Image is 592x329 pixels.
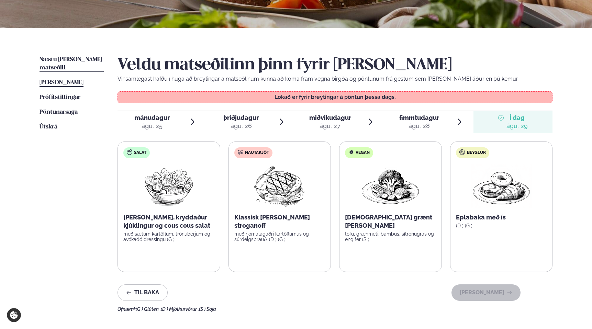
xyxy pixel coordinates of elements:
a: Pöntunarsaga [40,108,78,116]
span: Útskrá [40,124,57,130]
div: ágú. 29 [506,122,528,130]
span: Salat [134,150,146,156]
span: (G ) Glúten , [136,306,161,312]
span: [PERSON_NAME] [40,80,83,86]
img: bagle-new-16px.svg [459,149,465,155]
img: Vegan.png [360,164,421,208]
p: (D ) (G ) [456,223,547,228]
img: Beef-Meat.png [249,164,310,208]
img: Vegan.svg [348,149,354,155]
p: Eplabaka með ís [456,213,547,222]
p: [DEMOGRAPHIC_DATA] grænt [PERSON_NAME] [345,213,436,230]
img: salad.svg [127,149,132,155]
div: ágú. 25 [134,122,170,130]
p: Klassísk [PERSON_NAME] stroganoff [234,213,325,230]
span: (D ) Mjólkurvörur , [161,306,199,312]
div: ágú. 28 [399,122,439,130]
a: Næstu [PERSON_NAME] matseðill [40,56,104,72]
span: Vegan [356,150,370,156]
span: miðvikudagur [309,114,351,121]
p: [PERSON_NAME], kryddaður kjúklingur og cous cous salat [123,213,214,230]
div: ágú. 27 [309,122,351,130]
button: Til baka [118,284,168,301]
p: með rjómalagaðri kartöflumús og súrdeigsbrauði (D ) (G ) [234,231,325,242]
p: Lokað er fyrir breytingar á pöntun þessa dags. [125,94,546,100]
p: með sætum kartöflum, trönuberjum og avókadó dressingu (G ) [123,231,214,242]
a: [PERSON_NAME] [40,79,83,87]
span: mánudagur [134,114,170,121]
span: Prófílstillingar [40,94,80,100]
span: Í dag [506,114,528,122]
span: Nautakjöt [245,150,269,156]
img: Croissant.png [471,164,532,208]
span: Pöntunarsaga [40,109,78,115]
p: Vinsamlegast hafðu í huga að breytingar á matseðlinum kunna að koma fram vegna birgða og pöntunum... [118,75,552,83]
button: [PERSON_NAME] [451,284,521,301]
a: Útskrá [40,123,57,131]
span: (S ) Soja [199,306,216,312]
img: beef.svg [238,149,243,155]
span: þriðjudagur [223,114,259,121]
a: Prófílstillingar [40,93,80,102]
span: fimmtudagur [399,114,439,121]
span: Næstu [PERSON_NAME] matseðill [40,57,102,71]
h2: Veldu matseðilinn þinn fyrir [PERSON_NAME] [118,56,552,75]
span: Beyglur [467,150,486,156]
img: Salad.png [138,164,199,208]
p: tofu, grænmeti, bambus, sítrónugras og engifer (S ) [345,231,436,242]
div: Ofnæmi: [118,306,552,312]
a: Cookie settings [7,308,21,322]
div: ágú. 26 [223,122,259,130]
